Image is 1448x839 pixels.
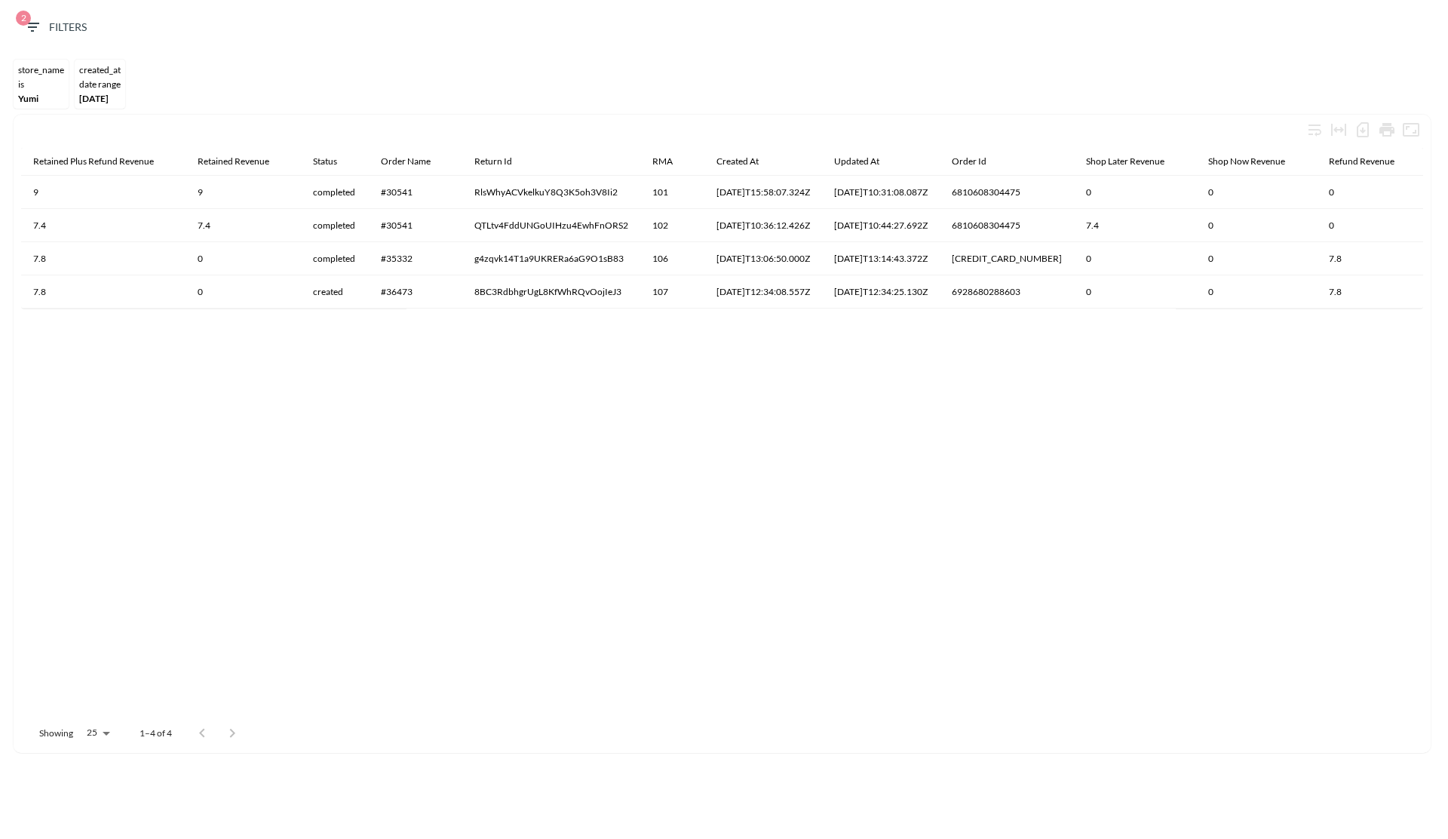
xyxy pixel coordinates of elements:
[822,176,940,209] th: 2025-06-30T10:31:08.087Z
[1196,275,1317,309] th: 0
[33,152,173,171] span: Retained Plus Refund Revenue
[1208,152,1305,171] span: Shop Now Revenue
[1317,176,1426,209] th: 0
[16,11,31,26] span: 2
[640,176,704,209] th: 101
[462,176,640,209] th: RlsWhyACVkelkuY8Q3K5oh3V8Ii2
[1208,152,1285,171] div: Shop Now Revenue
[313,152,357,171] span: Status
[313,152,337,171] div: Status
[1086,152,1164,171] div: Shop Later Revenue
[1329,152,1394,171] div: Refund Revenue
[18,64,64,75] div: store_name
[952,152,986,171] div: Order Id
[186,209,301,242] th: 7.4
[474,152,532,171] span: Return Id
[1317,242,1426,275] th: 7.8
[79,64,121,75] div: created_at
[21,176,186,209] th: 9
[369,209,462,242] th: #30541
[39,727,73,739] p: Showing
[822,275,940,309] th: 2025-08-12T12:34:25.130Z
[822,209,940,242] th: 2025-06-30T10:44:27.692Z
[652,152,673,171] div: RMA
[1196,176,1317,209] th: 0
[1196,242,1317,275] th: 0
[1375,118,1399,142] div: Print
[369,176,462,209] th: #30541
[21,275,186,309] th: 7.8
[822,242,940,275] th: 2025-07-31T13:14:43.372Z
[1086,152,1184,171] span: Shop Later Revenue
[1327,118,1351,142] div: Toggle table layout between fixed and auto (default: auto)
[640,275,704,309] th: 107
[1074,242,1196,275] th: 0
[1351,118,1375,142] div: Number of rows selected for download: 4
[1196,209,1317,242] th: 0
[952,152,1006,171] span: Order Id
[640,242,704,275] th: 106
[369,275,462,309] th: #36473
[940,209,1074,242] th: 6810608304475
[79,78,121,90] div: DATE RANGE
[1302,118,1327,142] div: Wrap text
[301,209,369,242] th: completed
[33,152,154,171] div: Retained Plus Refund Revenue
[198,152,269,171] div: Retained Revenue
[140,727,172,739] p: 1–4 of 4
[640,209,704,242] th: 102
[704,275,822,309] th: 2025-08-12T12:34:08.557Z
[834,152,899,171] span: Updated At
[1329,152,1414,171] span: Refund Revenue
[186,275,301,309] th: 0
[704,209,822,242] th: 2025-06-30T10:36:12.426Z
[21,242,186,275] th: 7.8
[186,242,301,275] th: 0
[940,176,1074,209] th: 6810608304475
[23,18,87,37] span: Filters
[834,152,879,171] div: Updated At
[301,242,369,275] th: completed
[17,14,93,41] button: 2Filters
[381,152,450,171] span: Order Name
[716,152,759,171] div: Created At
[1399,118,1423,142] button: Fullscreen
[369,242,462,275] th: #35332
[462,242,640,275] th: g4zqvk14T1a9UKRERa6aG9O1sB83
[79,723,115,742] div: 25
[940,275,1074,309] th: 6928680288603
[704,242,822,275] th: 2025-07-31T13:06:50.000Z
[79,93,109,104] span: [DATE]
[18,93,38,104] span: Yumi
[21,209,186,242] th: 7.4
[381,152,431,171] div: Order Name
[1074,209,1196,242] th: 7.4
[704,176,822,209] th: 2025-06-24T15:58:07.324Z
[462,209,640,242] th: QTLtv4FddUNGoUIHzu4EwhFnORS2
[301,275,369,309] th: created
[1074,176,1196,209] th: 0
[301,176,369,209] th: completed
[1074,275,1196,309] th: 0
[18,78,64,90] div: IS
[1317,209,1426,242] th: 0
[716,152,778,171] span: Created At
[462,275,640,309] th: 8BC3RdbhgrUgL8KfWhRQvOojIeJ3
[186,176,301,209] th: 9
[652,152,692,171] span: RMA
[940,242,1074,275] th: 6900912882011
[198,152,289,171] span: Retained Revenue
[1317,275,1426,309] th: 7.8
[474,152,512,171] div: Return Id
